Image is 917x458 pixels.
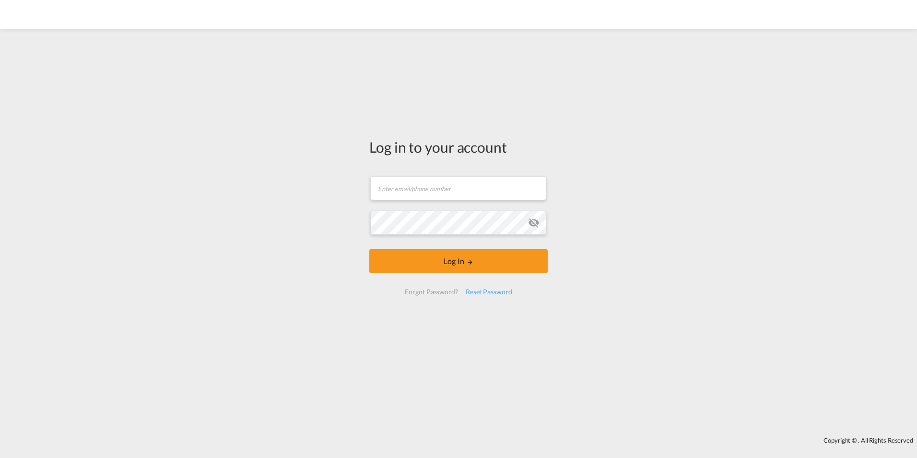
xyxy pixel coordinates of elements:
button: LOGIN [369,249,548,273]
div: Forgot Password? [401,283,461,301]
div: Log in to your account [369,137,548,157]
md-icon: icon-eye-off [528,217,540,229]
input: Enter email/phone number [370,176,546,200]
div: Reset Password [462,283,516,301]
